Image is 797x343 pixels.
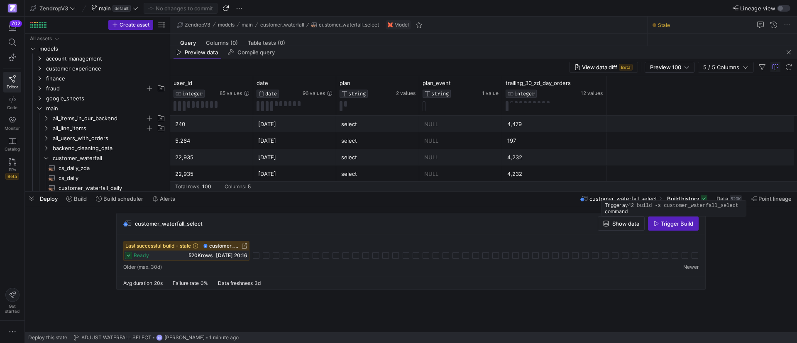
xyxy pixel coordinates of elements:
[28,123,166,133] div: Press SPACE to select this row.
[265,91,277,97] span: DATE
[53,144,165,153] span: backend_cleaning_data
[713,192,746,206] button: Data520K
[257,80,268,86] span: date
[28,83,166,93] div: Press SPACE to select this row.
[424,149,497,165] div: NULL
[220,90,242,96] span: 85 values
[218,280,253,286] span: Data freshness
[258,116,331,132] div: [DATE]
[482,90,499,96] span: 1 value
[5,126,20,131] span: Monitor
[3,134,21,155] a: Catalog
[698,62,754,73] button: 5 / 5 Columns
[319,22,379,28] span: customer_waterfall_select
[218,22,235,28] span: models
[258,20,306,30] button: customer_waterfall
[3,113,21,134] a: Monitor
[507,133,601,149] div: 197
[174,80,192,86] span: user_id
[175,149,248,165] div: 22,935
[5,146,20,151] span: Catalog
[716,195,728,202] span: Data
[175,133,248,149] div: 5,264
[72,332,241,343] button: ADJUST WATERFALL SELECTGC[PERSON_NAME]1 minute ago
[53,134,165,143] span: all_users_with_orders
[230,40,238,46] span: (0)
[28,63,166,73] div: Press SPACE to select this row.
[28,133,166,143] div: Press SPACE to select this row.
[180,40,196,46] span: Query
[175,20,213,30] button: ZendropV3
[424,133,497,149] div: NULL
[154,280,163,286] span: 20s
[149,192,179,206] button: Alerts
[53,124,145,133] span: all_line_items
[3,1,21,15] a: https://storage.googleapis.com/y42-prod-data-exchange/images/qZXOSqkTtPuVcXVzF40oUlM07HVTwZXfPK0U...
[431,91,449,97] span: STRING
[242,22,253,28] span: main
[200,280,208,286] span: 0%
[40,195,58,202] span: Deploy
[209,335,239,341] span: 1 minute ago
[160,195,175,202] span: Alerts
[46,104,165,113] span: main
[59,183,157,193] span: customer_waterfall_daily​​​​​​​​​​
[53,153,165,163] span: customer_waterfall
[175,116,248,132] div: 240
[237,50,275,55] span: Compile query
[341,149,414,165] div: select
[514,91,535,97] span: INTEGER
[612,220,639,227] span: Show data
[134,253,149,258] span: ready
[59,173,157,183] span: cs_daily​​​​​​​​​​
[605,202,743,214] div: Trigger a command
[348,91,366,97] span: STRING
[394,22,409,28] span: Model
[581,90,603,96] span: 12 values
[507,149,601,165] div: 4,232
[507,166,601,182] div: 4,232
[46,94,165,103] span: google_sheets
[156,334,163,341] div: GC
[108,20,153,30] button: Create asset
[703,64,743,71] span: 5 / 5 Columns
[46,74,165,83] span: finance
[3,285,21,317] button: Getstarted
[3,72,21,92] a: Editor
[173,280,199,286] span: Failure rate
[648,217,699,231] button: Trigger Build
[28,183,166,193] a: customer_waterfall_daily​​​​​​​​​​
[46,54,165,63] span: account management
[10,20,22,27] div: 702
[423,80,451,86] span: plan_event
[258,133,331,149] div: [DATE]
[206,40,238,46] span: Columns
[182,91,203,97] span: INTEGER
[506,80,571,86] span: trailing_30_zd_day_orders
[582,64,617,71] span: View data diff
[89,3,140,14] button: maindefault
[123,280,152,286] span: Avg duration
[598,217,645,231] button: Show data
[5,173,19,180] span: Beta
[123,241,249,261] button: Last successful build - stalecustomer_waterfall_selectready520Krows[DATE] 20:16
[658,22,670,28] span: Stale
[248,40,285,46] span: Table tests
[3,92,21,113] a: Code
[507,116,601,132] div: 4,479
[260,22,304,28] span: customer_waterfall
[46,84,145,93] span: fraud
[28,173,166,183] div: Press SPACE to select this row.
[123,264,162,270] span: Older (max. 30d)
[396,90,416,96] span: 2 values
[28,163,166,173] a: cs_daily_zda​​​​​​​​​​
[202,184,211,190] div: 100
[8,4,17,12] img: https://storage.googleapis.com/y42-prod-data-exchange/images/qZXOSqkTtPuVcXVzF40oUlM07HVTwZXfPK0U...
[46,64,165,73] span: customer experience
[216,252,247,258] span: [DATE] 20:16
[258,149,331,165] div: [DATE]
[254,280,261,286] span: 3d
[278,40,285,46] span: (0)
[125,243,198,249] span: Last successful build - stale
[53,114,145,123] span: all_items_in_our_backend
